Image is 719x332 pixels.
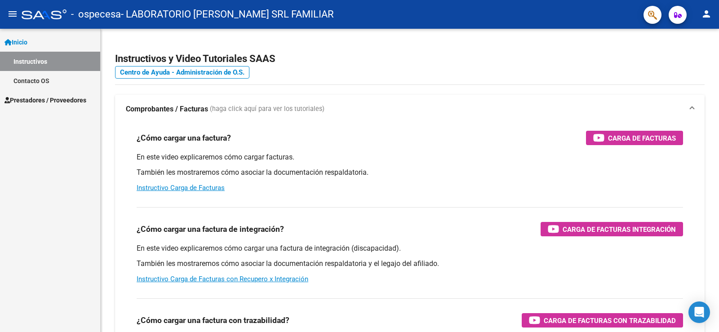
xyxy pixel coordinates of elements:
[137,243,683,253] p: En este video explicaremos cómo cargar una factura de integración (discapacidad).
[210,104,324,114] span: (haga click aquí para ver los tutoriales)
[544,315,676,326] span: Carga de Facturas con Trazabilidad
[71,4,121,24] span: - ospecesa
[126,104,208,114] strong: Comprobantes / Facturas
[4,95,86,105] span: Prestadores / Proveedores
[137,314,289,327] h3: ¿Cómo cargar una factura con trazabilidad?
[121,4,334,24] span: - LABORATORIO [PERSON_NAME] SRL FAMILIAR
[137,132,231,144] h3: ¿Cómo cargar una factura?
[137,168,683,177] p: También les mostraremos cómo asociar la documentación respaldatoria.
[586,131,683,145] button: Carga de Facturas
[115,95,705,124] mat-expansion-panel-header: Comprobantes / Facturas (haga click aquí para ver los tutoriales)
[137,184,225,192] a: Instructivo Carga de Facturas
[4,37,27,47] span: Inicio
[541,222,683,236] button: Carga de Facturas Integración
[608,133,676,144] span: Carga de Facturas
[115,50,705,67] h2: Instructivos y Video Tutoriales SAAS
[115,66,249,79] a: Centro de Ayuda - Administración de O.S.
[7,9,18,19] mat-icon: menu
[137,275,308,283] a: Instructivo Carga de Facturas con Recupero x Integración
[688,301,710,323] div: Open Intercom Messenger
[563,224,676,235] span: Carga de Facturas Integración
[137,152,683,162] p: En este video explicaremos cómo cargar facturas.
[137,223,284,235] h3: ¿Cómo cargar una factura de integración?
[701,9,712,19] mat-icon: person
[137,259,683,269] p: También les mostraremos cómo asociar la documentación respaldatoria y el legajo del afiliado.
[522,313,683,328] button: Carga de Facturas con Trazabilidad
